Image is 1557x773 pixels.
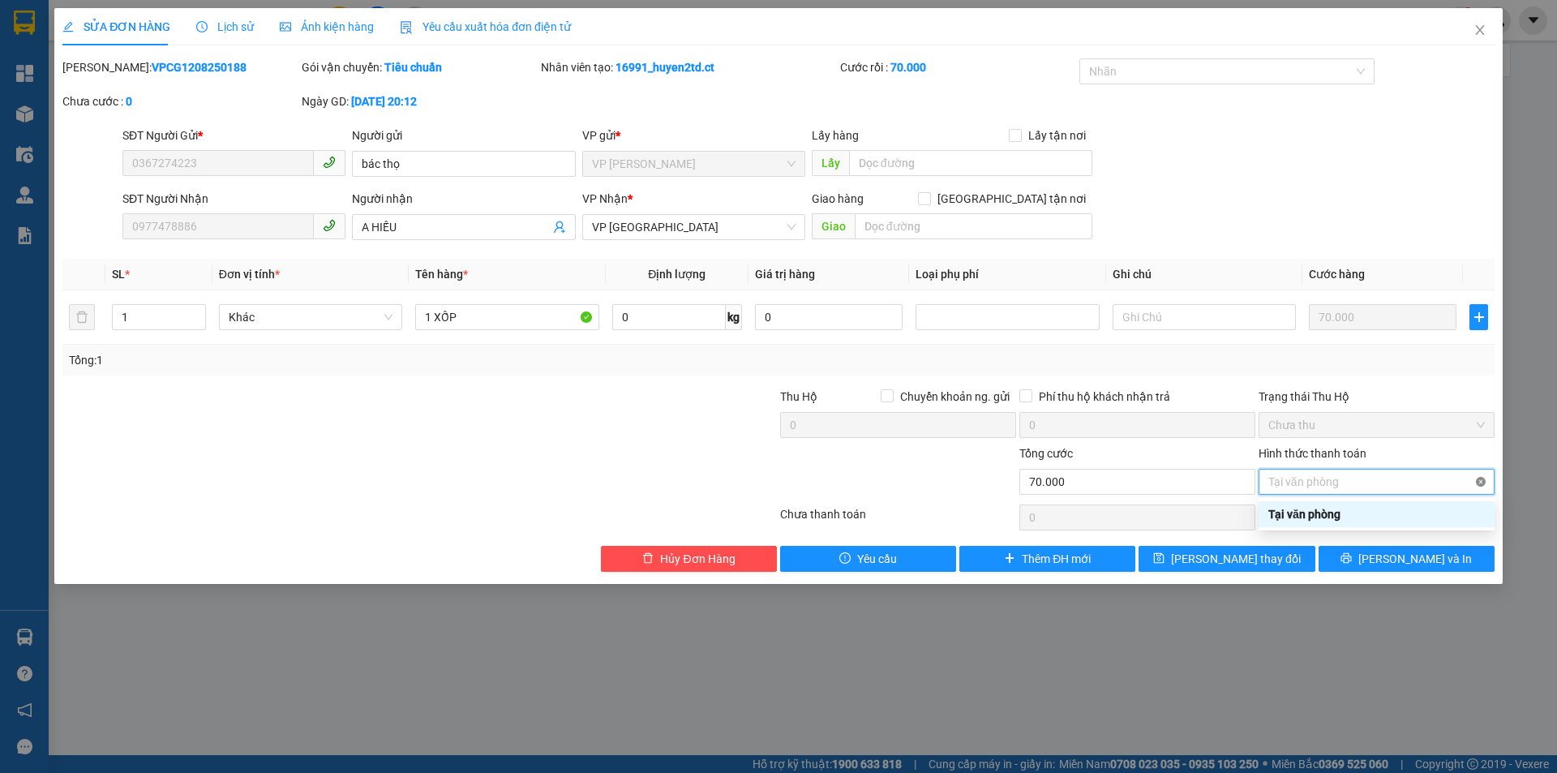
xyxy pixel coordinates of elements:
[1106,259,1302,290] th: Ghi chú
[352,127,575,144] div: Người gửi
[112,268,125,281] span: SL
[890,61,926,74] b: 70.000
[1470,311,1486,324] span: plus
[780,546,956,572] button: exclamation-circleYêu cầu
[1259,447,1366,460] label: Hình thức thanh toán
[280,20,374,33] span: Ảnh kiện hàng
[20,118,283,144] b: GỬI : VP [PERSON_NAME]
[152,40,678,60] li: Cổ Đạm, xã [GEOGRAPHIC_DATA], [GEOGRAPHIC_DATA]
[812,192,864,205] span: Giao hàng
[592,215,796,239] span: VP Mỹ Đình
[812,150,849,176] span: Lấy
[1358,550,1472,568] span: [PERSON_NAME] và In
[582,127,805,144] div: VP gửi
[1019,447,1073,460] span: Tổng cước
[1309,304,1456,330] input: 0
[894,388,1016,406] span: Chuyển khoản ng. gửi
[1004,552,1015,565] span: plus
[778,505,1018,534] div: Chưa thanh toán
[839,552,851,565] span: exclamation-circle
[582,192,628,205] span: VP Nhận
[616,61,714,74] b: 16991_huyen2td.ct
[196,21,208,32] span: clock-circle
[196,20,254,33] span: Lịch sử
[1268,413,1485,437] span: Chưa thu
[415,268,468,281] span: Tên hàng
[280,21,291,32] span: picture
[855,213,1092,239] input: Dọc đường
[1309,268,1365,281] span: Cước hàng
[62,92,298,110] div: Chưa cước :
[780,390,817,403] span: Thu Hộ
[122,190,345,208] div: SĐT Người Nhận
[1139,546,1315,572] button: save[PERSON_NAME] thay đổi
[152,60,678,80] li: Hotline: 1900252555
[1259,388,1495,406] div: Trạng thái Thu Hộ
[849,150,1092,176] input: Dọc đường
[1473,24,1486,37] span: close
[726,304,742,330] span: kg
[415,304,598,330] input: VD: Bàn, Ghế
[1340,552,1352,565] span: printer
[352,190,575,208] div: Người nhận
[1457,8,1503,54] button: Close
[122,127,345,144] div: SĐT Người Gửi
[62,20,170,33] span: SỬA ĐƠN HÀNG
[1171,550,1301,568] span: [PERSON_NAME] thay đổi
[1319,546,1495,572] button: printer[PERSON_NAME] và In
[1022,127,1092,144] span: Lấy tận nơi
[69,351,601,369] div: Tổng: 1
[302,92,538,110] div: Ngày GD:
[601,546,777,572] button: deleteHủy Đơn Hàng
[812,129,859,142] span: Lấy hàng
[384,61,442,74] b: Tiêu chuẩn
[1153,552,1165,565] span: save
[1113,304,1296,330] input: Ghi Chú
[323,219,336,232] span: phone
[62,58,298,76] div: [PERSON_NAME]:
[755,268,815,281] span: Giá trị hàng
[20,20,101,101] img: logo.jpg
[840,58,1076,76] div: Cước rồi :
[69,304,95,330] button: delete
[812,213,855,239] span: Giao
[62,21,74,32] span: edit
[1469,304,1487,330] button: plus
[219,268,280,281] span: Đơn vị tính
[1022,550,1091,568] span: Thêm ĐH mới
[909,259,1105,290] th: Loại phụ phí
[229,305,392,329] span: Khác
[642,552,654,565] span: delete
[152,61,247,74] b: VPCG1208250188
[351,95,417,108] b: [DATE] 20:12
[400,20,571,33] span: Yêu cầu xuất hóa đơn điện tử
[1268,470,1485,494] span: Tại văn phòng
[541,58,837,76] div: Nhân viên tạo:
[959,546,1135,572] button: plusThêm ĐH mới
[931,190,1092,208] span: [GEOGRAPHIC_DATA] tận nơi
[126,95,132,108] b: 0
[648,268,706,281] span: Định lượng
[857,550,897,568] span: Yêu cầu
[400,21,413,34] img: icon
[553,221,566,234] span: user-add
[592,152,796,176] span: VP Cương Gián
[302,58,538,76] div: Gói vận chuyển:
[1476,477,1486,487] span: close-circle
[323,156,336,169] span: phone
[1268,505,1485,523] div: Tại văn phòng
[660,550,735,568] span: Hủy Đơn Hàng
[1032,388,1177,406] span: Phí thu hộ khách nhận trả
